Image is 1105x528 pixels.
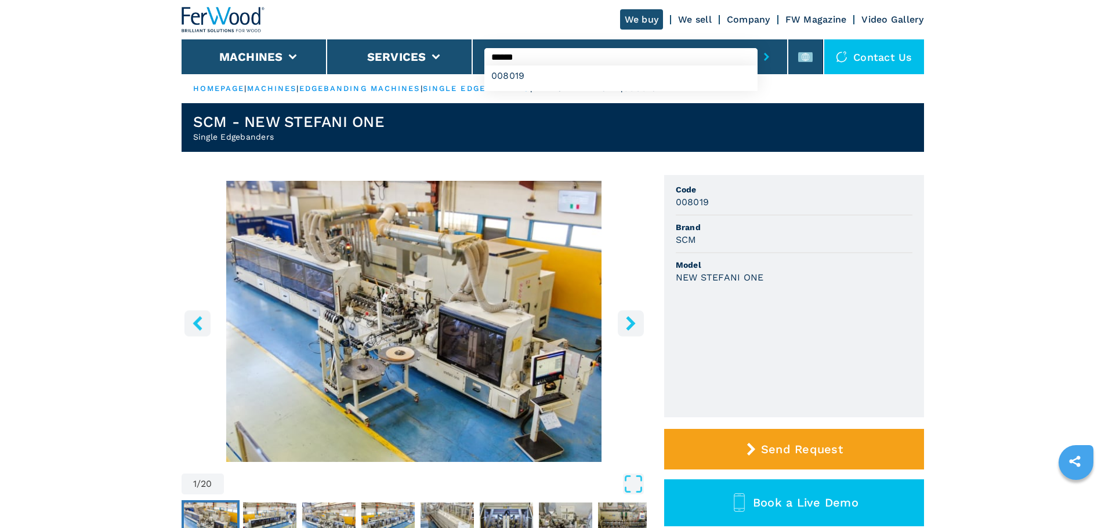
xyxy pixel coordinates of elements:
[193,84,245,93] a: HOMEPAGE
[227,474,644,494] button: Open Fullscreen
[676,195,709,209] h3: 008019
[197,479,201,489] span: /
[299,84,421,93] a: edgebanding machines
[727,14,770,25] a: Company
[620,9,664,30] a: We buy
[618,310,644,336] button: right-button
[676,271,764,284] h3: NEW STEFANI ONE
[421,84,423,93] span: |
[664,479,924,526] button: Book a Live Demo
[676,259,912,271] span: Model
[676,221,912,233] span: Brand
[1056,476,1096,519] iframe: Chat
[753,496,858,509] span: Book a Live Demo
[184,310,211,336] button: left-button
[423,84,530,93] a: single edgebanders
[678,14,712,25] a: We sell
[824,39,924,74] div: Contact us
[836,51,847,63] img: Contact us
[761,442,843,456] span: Send Request
[758,43,776,70] button: submit-button
[193,131,385,143] h2: Single Edgebanders
[182,181,647,462] div: Go to Slide 1
[367,50,426,64] button: Services
[785,14,847,25] a: FW Magazine
[219,50,283,64] button: Machines
[296,84,299,93] span: |
[1060,447,1089,476] a: sharethis
[201,479,212,489] span: 20
[182,7,265,32] img: Ferwood
[676,233,697,246] h3: SCM
[193,112,385,131] h1: SCM - NEW STEFANI ONE
[193,479,197,489] span: 1
[861,14,923,25] a: Video Gallery
[676,184,912,195] span: Code
[244,84,247,93] span: |
[484,65,758,86] div: 008019
[247,84,297,93] a: machines
[182,181,647,462] img: Single Edgebanders SCM NEW STEFANI ONE
[664,429,924,469] button: Send Request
